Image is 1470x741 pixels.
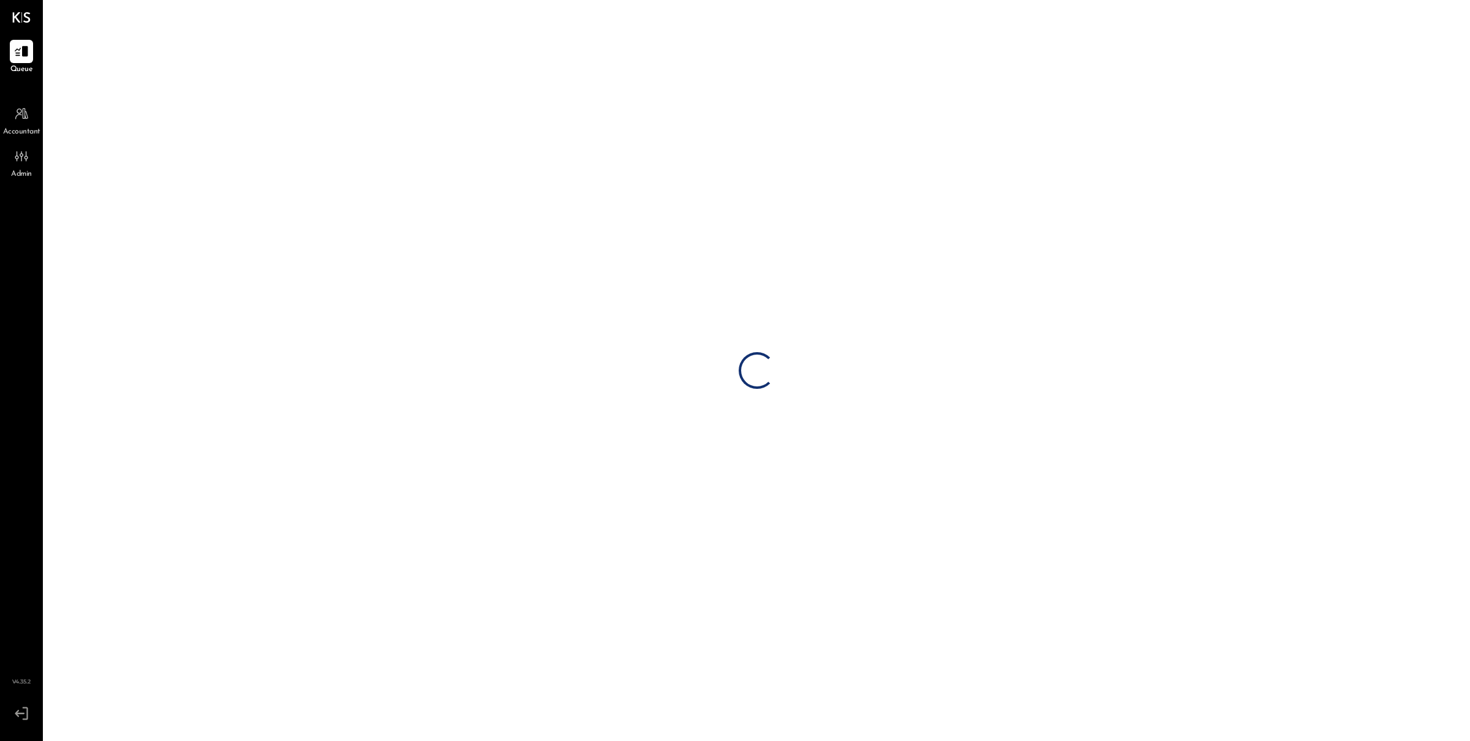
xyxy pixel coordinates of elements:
[11,169,32,180] span: Admin
[10,64,33,75] span: Queue
[1,40,42,75] a: Queue
[3,127,40,138] span: Accountant
[1,102,42,138] a: Accountant
[1,145,42,180] a: Admin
